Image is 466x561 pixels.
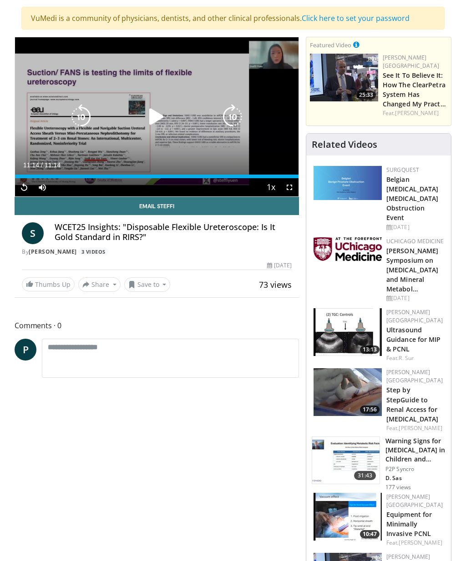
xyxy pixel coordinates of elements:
a: 25:33 [310,54,378,101]
img: 08d442d2-9bc4-4584-b7ef-4efa69e0f34c.png.150x105_q85_autocrop_double_scale_upscale_version-0.2.png [314,166,382,200]
h4: Related Videos [312,139,377,150]
div: Feat. [386,539,444,547]
p: 177 views [385,484,411,491]
button: Playback Rate [262,178,280,196]
span: 17:56 [360,406,380,414]
img: be78edef-9c83-4ca4-81c3-bb590ce75b9a.150x105_q85_crop-smart_upscale.jpg [314,368,382,416]
span: 13:13 [360,346,380,354]
button: Share [78,277,121,292]
div: VuMedi is a community of physicians, dentists, and other clinical professionals. [21,7,445,30]
a: 3 Videos [78,248,108,255]
p: P2P Syncro [385,466,446,473]
a: 31:43 Warning Signs for [MEDICAL_DATA] in Children and When to Suspect Rare… P2P Syncro D. Sas 17... [312,436,446,491]
span: Comments 0 [15,320,299,331]
a: Equipment for Minimally Invasive PCNL [386,510,432,538]
img: ae74b246-eda0-4548-a041-8444a00e0b2d.150x105_q85_crop-smart_upscale.jpg [314,308,382,356]
img: 57193a21-700a-4103-8163-b4069ca57589.150x105_q85_crop-smart_upscale.jpg [314,493,382,541]
a: [PERSON_NAME] [GEOGRAPHIC_DATA] [383,54,439,70]
div: Feat. [386,354,444,362]
div: Progress Bar [15,175,299,178]
h3: Warning Signs for [MEDICAL_DATA] in Children and When to Suspect Rare… [385,436,446,464]
img: 47196b86-3779-4b90-b97e-820c3eda9b3b.150x105_q85_crop-smart_upscale.jpg [310,54,378,101]
a: [PERSON_NAME] [GEOGRAPHIC_DATA] [386,493,443,509]
a: Email Steffi [15,197,299,215]
a: 10:47 [314,493,382,541]
a: [PERSON_NAME] [GEOGRAPHIC_DATA] [386,368,443,384]
button: Fullscreen [280,178,299,196]
a: [PERSON_NAME] [29,248,77,255]
a: S [22,222,44,244]
span: 10:47 [360,530,380,538]
img: 5f87bdfb-7fdf-48f0-85f3-b6bcda6427bf.jpg.150x105_q85_autocrop_double_scale_upscale_version-0.2.jpg [314,237,382,261]
div: [DATE] [267,261,292,270]
div: [DATE] [386,294,444,302]
a: 17:56 [314,368,382,416]
video-js: Video Player [15,37,299,196]
h4: WCET25 Insights: "Disposable Flexible Ureteroscope: Is It Gold Standard in RIRS?" [55,222,292,242]
a: [PERSON_NAME] [395,109,438,117]
a: 13:13 [314,308,382,356]
a: Click here to set your password [302,13,410,23]
a: [PERSON_NAME] [399,424,442,432]
span: 73 views [259,279,292,290]
a: [PERSON_NAME] [GEOGRAPHIC_DATA] [386,308,443,324]
a: [PERSON_NAME] [399,539,442,546]
button: Replay [15,178,33,196]
span: 11:14 [45,161,61,169]
a: See It To Believe It: How The ClearPetra System Has Changed My Pract… [383,71,446,108]
a: Belgian [MEDICAL_DATA] [MEDICAL_DATA] Obstruction Event [386,175,438,222]
a: Thumbs Up [22,277,75,291]
button: Save to [124,277,171,292]
span: 11:14 [23,161,39,169]
div: [DATE] [386,223,444,231]
div: Feat. [383,109,447,117]
span: 31:43 [354,471,376,480]
a: [PERSON_NAME] Symposium on [MEDICAL_DATA] and Mineral Metabol… [386,246,438,293]
p: D. Sas [385,475,446,482]
a: Surgquest [386,166,420,174]
span: / [41,161,43,169]
a: Ultrasound Guidance for MIP & PCNL [386,326,441,353]
button: Mute [33,178,51,196]
a: UChicago Medicine [386,237,444,245]
a: Step by StepGuide to Renal Access for [MEDICAL_DATA] [386,386,438,423]
small: Featured Video [310,41,351,49]
div: Feat. [386,424,444,432]
span: 25:33 [356,91,376,99]
a: P [15,339,36,361]
img: b1bc6859-4bdd-4be1-8442-b8b8c53ce8a1.150x105_q85_crop-smart_upscale.jpg [312,437,380,484]
a: R. Sur [399,354,414,362]
div: By [22,248,292,256]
